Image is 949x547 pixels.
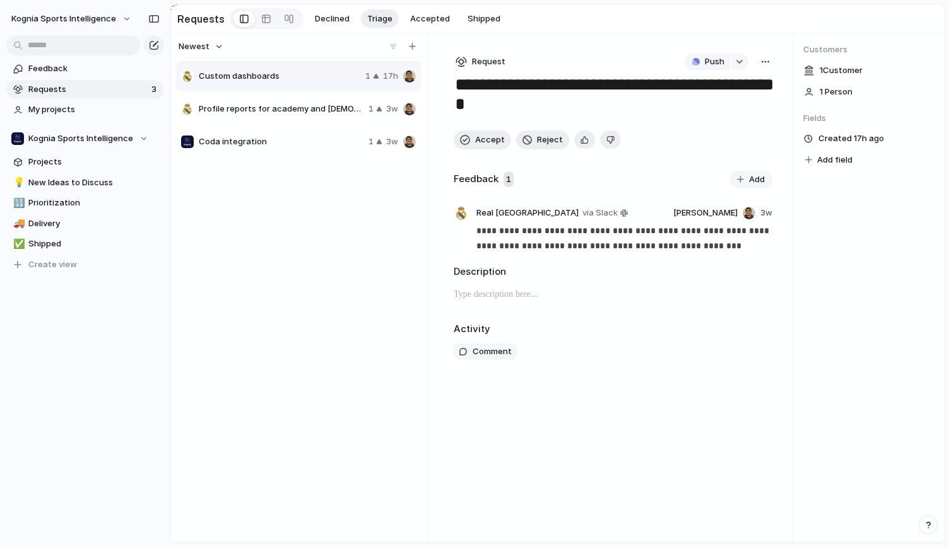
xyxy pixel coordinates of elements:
[820,64,863,77] span: 1 Customer
[315,13,350,25] span: Declined
[11,13,116,25] span: Kognia Sports Intelligence
[13,216,22,231] div: 🚚
[28,258,77,271] span: Create view
[199,70,360,83] span: Custom dashboards
[177,11,225,26] h2: Requests
[28,62,160,75] span: Feedback
[28,132,133,145] span: Kognia Sports Intelligence
[537,134,563,146] span: Reject
[6,9,138,29] button: Kognia Sports Intelligence
[28,103,160,116] span: My projects
[580,205,630,221] a: via Slack
[468,13,500,25] span: Shipped
[461,9,507,28] button: Shipped
[803,112,934,125] span: Fields
[410,13,450,25] span: Accepted
[6,80,164,99] a: Requests3
[803,43,934,56] span: Customers
[820,86,852,98] span: 1 Person
[454,54,507,70] button: Request
[383,70,398,83] span: 17h
[476,207,579,219] span: Real [GEOGRAPHIC_DATA]
[365,70,370,83] span: 1
[13,196,22,210] div: 🔢
[454,265,772,279] h2: Description
[472,55,505,68] span: Request
[13,237,22,251] div: ✅
[28,217,160,230] span: Delivery
[309,9,356,28] button: Declined
[6,255,164,274] button: Create view
[803,152,854,168] button: Add field
[11,197,24,209] button: 🔢
[368,103,374,115] span: 1
[11,217,24,230] button: 🚚
[454,172,498,187] h2: Feedback
[817,154,852,166] span: Add field
[516,130,569,149] button: Reject
[818,132,884,145] span: Created 17h ago
[199,135,363,148] span: Coda integration
[361,9,399,28] button: Triage
[6,59,164,78] a: Feedback
[454,343,517,360] button: Comment
[475,134,505,146] span: Accept
[729,171,772,188] button: Add
[367,13,392,25] span: Triage
[11,176,24,189] button: 💡
[454,130,511,149] button: Accept
[705,55,724,68] span: Push
[6,153,164,171] a: Projects
[404,9,456,28] button: Accepted
[6,173,164,192] a: 💡New Ideas to Discuss
[179,40,209,53] span: Newest
[368,135,374,148] span: 1
[685,54,731,70] button: Push
[473,345,512,358] span: Comment
[749,173,765,186] span: Add
[28,238,160,250] span: Shipped
[454,322,490,337] h2: Activity
[28,156,160,168] span: Projects
[28,176,160,189] span: New Ideas to Discuss
[386,103,398,115] span: 3w
[760,207,772,219] span: 3w
[11,238,24,250] button: ✅
[199,103,363,115] span: Profile reports for academy and [DEMOGRAPHIC_DATA] players
[6,129,164,148] button: Kognia Sports Intelligence
[6,193,164,212] a: 🔢Prioritization
[504,171,514,188] span: 1
[13,175,22,190] div: 💡
[582,207,618,219] span: via Slack
[177,38,225,55] button: Newest
[28,83,148,96] span: Requests
[151,83,159,96] span: 3
[673,207,738,219] span: [PERSON_NAME]
[28,197,160,209] span: Prioritization
[6,100,164,119] a: My projects
[6,234,164,253] a: ✅Shipped
[386,135,398,148] span: 3w
[6,214,164,233] a: 🚚Delivery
